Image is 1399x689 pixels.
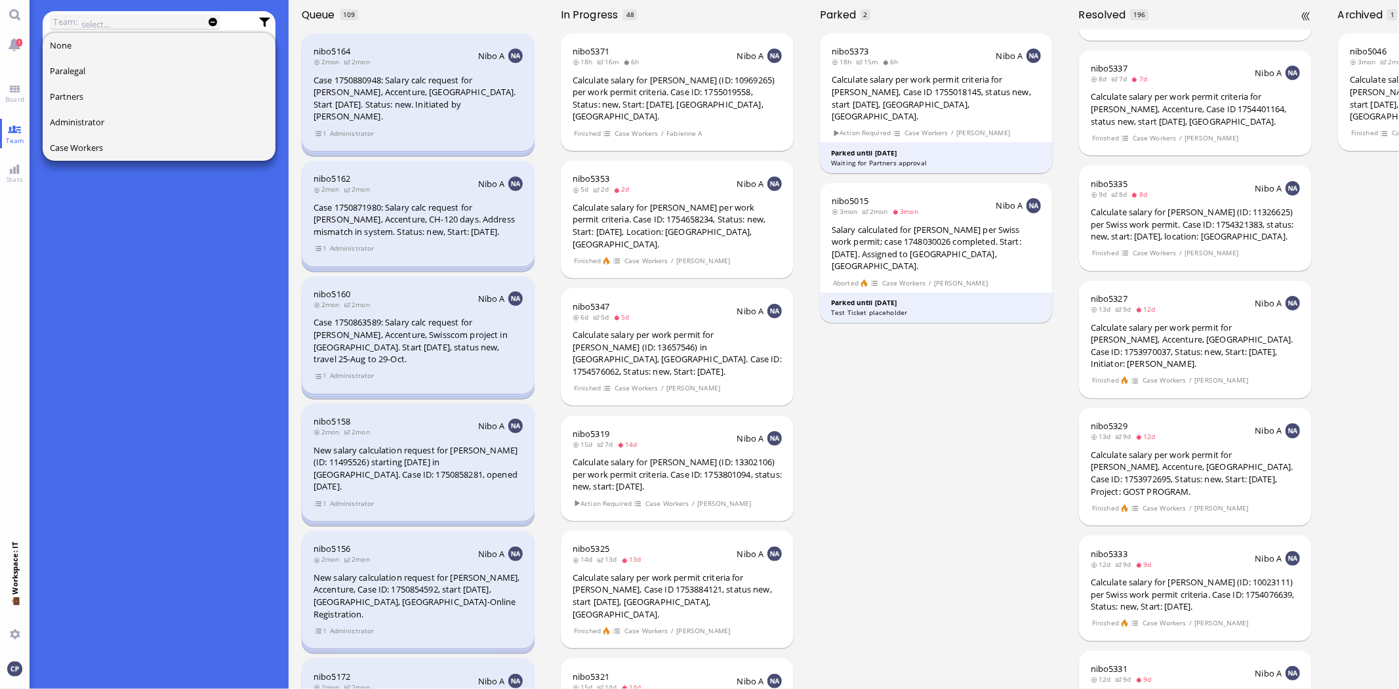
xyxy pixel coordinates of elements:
[508,419,523,433] img: NA
[329,625,375,637] span: Administrator
[737,432,764,444] span: Nibo A
[573,671,609,682] span: nibo5321
[1115,560,1135,569] span: 9d
[1142,375,1186,386] span: Case Workers
[1255,553,1282,564] span: Nibo A
[1091,293,1127,304] a: nibo5327
[314,554,344,564] span: 2mon
[956,127,1011,138] span: [PERSON_NAME]
[1026,49,1041,63] img: NA
[1135,675,1156,684] span: 9d
[597,554,621,564] span: 13d
[478,548,505,560] span: Nibo A
[1255,182,1282,194] span: Nibo A
[573,255,601,266] span: Finished
[1188,503,1192,514] span: /
[561,7,622,22] span: In progress
[50,39,71,51] span: None
[1091,420,1127,432] span: nibo5329
[573,543,609,554] span: nibo5325
[344,57,374,66] span: 2mon
[767,547,782,561] img: NA
[573,45,609,57] a: nibo5371
[832,195,868,207] span: nibo5015
[43,135,276,161] button: Case Workers
[1091,375,1119,386] span: Finished
[329,128,375,139] span: Administrator
[892,207,922,216] span: 3mon
[1179,133,1183,144] span: /
[660,128,664,139] span: /
[343,10,355,19] span: 109
[344,184,374,194] span: 2mon
[1390,10,1394,19] span: 1
[508,291,523,306] img: NA
[344,427,374,436] span: 2mon
[593,184,613,194] span: 2d
[660,383,664,394] span: /
[314,173,350,184] span: nibo5162
[1286,551,1300,566] img: NA
[1194,617,1249,629] span: [PERSON_NAME]
[624,255,668,266] span: Case Workers
[478,178,505,190] span: Nibo A
[1115,304,1135,314] span: 9d
[1255,425,1282,436] span: Nibo A
[1350,45,1387,57] span: nibo5046
[1091,178,1127,190] a: nibo5335
[1091,663,1127,675] span: nibo5331
[573,173,609,184] a: nibo5353
[10,595,20,624] span: 💼 Workspace: IT
[613,312,634,322] span: 5d
[832,278,859,289] span: Aborted
[1111,190,1131,199] span: 8d
[43,110,276,135] button: Administrator
[1091,560,1115,569] span: 12d
[314,543,350,554] span: nibo5156
[1091,91,1300,127] div: Calculate salary per work permit criteria for [PERSON_NAME], Accenture, Case ID 1754401164, statu...
[928,278,932,289] span: /
[53,14,77,29] label: Team:
[314,415,350,427] a: nibo5158
[1135,432,1160,441] span: 12d
[1255,667,1282,679] span: Nibo A
[314,45,350,57] span: nibo5164
[1338,7,1388,22] span: Archived
[1286,666,1300,680] img: NA
[1179,247,1183,259] span: /
[314,316,523,365] div: Case 1750863589: Salary calc request for [PERSON_NAME], Accenture, Swisscom project in [GEOGRAPHI...
[1091,62,1127,74] a: nibo5337
[1131,190,1152,199] span: 8d
[573,383,601,394] span: Finished
[856,57,882,66] span: 15m
[737,305,764,317] span: Nibo A
[737,50,764,62] span: Nibo A
[314,57,344,66] span: 2mon
[904,127,948,138] span: Case Workers
[1131,74,1152,83] span: 7d
[1286,181,1300,196] img: NA
[1091,74,1111,83] span: 8d
[329,370,375,381] span: Administrator
[767,49,782,63] img: NA
[614,128,659,139] span: Case Workers
[820,7,861,22] span: Parked
[50,116,104,128] span: Administrator
[573,201,782,250] div: Calculate salary for [PERSON_NAME] per work permit criteria. Case ID: 1754658234, Status: new, St...
[1091,247,1119,259] span: Finished
[478,675,505,687] span: Nibo A
[597,57,623,66] span: 16m
[597,440,617,449] span: 7d
[737,675,764,687] span: Nibo A
[81,17,196,31] input: select...
[573,498,632,509] span: Action Required
[614,383,659,394] span: Case Workers
[1091,190,1111,199] span: 9d
[508,49,523,63] img: NA
[50,65,85,77] span: Paralegal
[573,312,593,322] span: 6d
[767,431,782,446] img: NA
